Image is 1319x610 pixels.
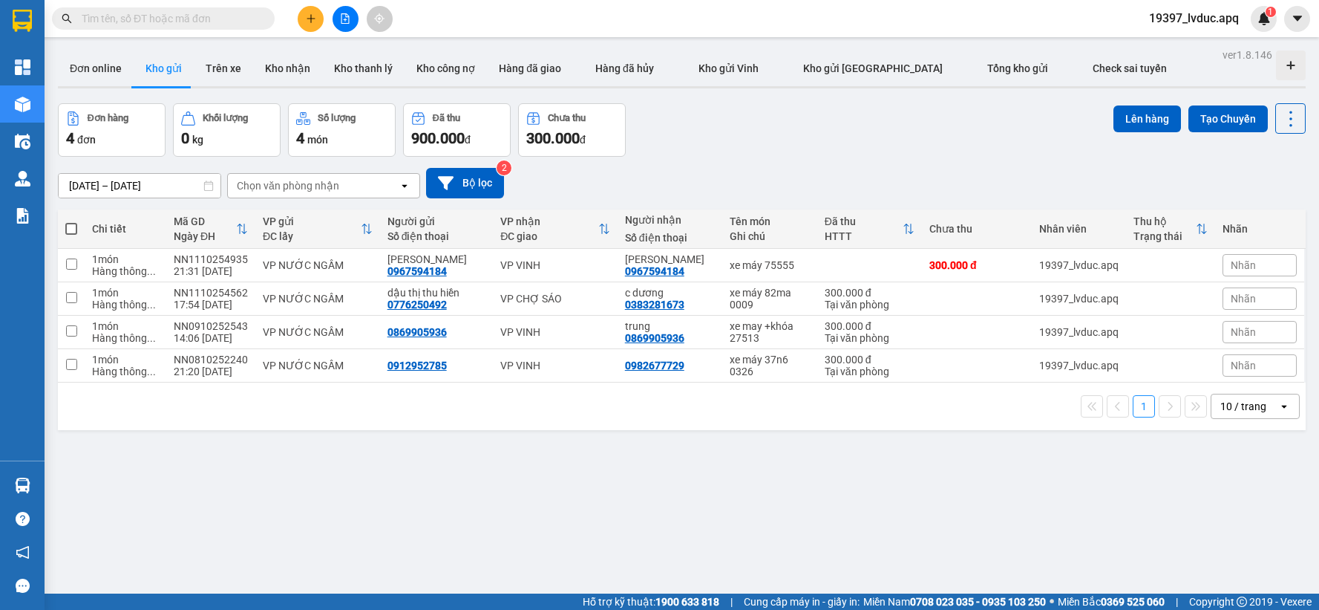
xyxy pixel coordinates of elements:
th: Toggle SortBy [493,210,618,249]
button: Kho công nợ [405,51,487,86]
div: xe máy 82ma 0009 [730,287,810,311]
div: Tên món [730,215,810,227]
div: NN1110254935 [174,253,248,265]
div: c dương [625,287,715,299]
button: Khối lượng0kg [173,103,281,157]
input: Tìm tên, số ĐT hoặc mã đơn [82,10,257,27]
span: Hỗ trợ kỹ thuật: [583,594,719,610]
div: 0967594184 [387,265,447,277]
div: xe máy 75555 [730,259,810,271]
span: 0 [181,129,189,147]
div: hoàng dũng [387,253,485,265]
div: Tại văn phòng [825,366,914,377]
span: 4 [66,129,74,147]
th: Toggle SortBy [817,210,922,249]
div: ĐC giao [500,230,598,242]
span: ... [147,299,156,311]
img: warehouse-icon [15,97,30,112]
button: plus [298,6,324,32]
div: ĐC lấy [263,230,361,242]
div: xe máy 37n6 0326 [730,354,810,377]
sup: 2 [497,160,511,175]
div: VP NƯỚC NGẦM [263,293,373,305]
div: Chưa thu [929,223,1024,235]
input: Select a date range. [59,174,220,198]
img: icon-new-feature [1257,12,1271,25]
span: Nhãn [1231,293,1256,305]
div: Chi tiết [92,223,159,235]
sup: 1 [1266,7,1276,17]
img: logo-vxr [13,10,32,32]
span: Nhãn [1231,259,1256,271]
span: | [730,594,733,610]
div: Tạo kho hàng mới [1276,51,1306,80]
span: search [62,13,72,24]
span: Kho gửi Vinh [698,62,759,74]
span: món [307,134,328,146]
div: VP NƯỚC NGẦM [263,360,373,371]
span: Check sai tuyến [1093,62,1167,74]
span: ... [147,265,156,277]
span: caret-down [1291,12,1304,25]
button: Đơn hàng4đơn [58,103,166,157]
div: Nhãn [1223,223,1297,235]
div: HTTT [825,230,903,242]
div: 0967594184 [625,265,684,277]
div: 21:31 [DATE] [174,265,248,277]
div: 19397_lvduc.apq [1039,293,1119,305]
strong: 0369 525 060 [1101,596,1165,608]
div: 21:20 [DATE] [174,366,248,377]
span: Hàng đã hủy [595,62,654,74]
button: Trên xe [194,51,253,86]
div: 19397_lvduc.apq [1039,326,1119,338]
div: 0912952785 [387,360,447,371]
span: ⚪️ [1050,599,1054,605]
button: Kho thanh lý [322,51,405,86]
button: Kho nhận [253,51,322,86]
span: ... [147,332,156,344]
span: 900.000 [411,129,465,147]
div: ver 1.8.146 [1223,47,1272,63]
div: Hàng thông thường [92,332,159,344]
div: 1 món [92,287,159,299]
div: 1 món [92,354,159,366]
span: file-add [340,13,350,24]
div: Hàng thông thường [92,265,159,277]
div: Thu hộ [1133,215,1196,227]
div: Hàng thông thường [92,366,159,377]
span: đơn [77,134,96,146]
span: copyright [1237,597,1247,607]
div: 1 món [92,320,159,332]
span: question-circle [16,512,30,526]
span: Tổng kho gửi [987,62,1048,74]
div: 0869905936 [625,332,684,344]
div: NN0910252543 [174,320,248,332]
th: Toggle SortBy [255,210,380,249]
button: Đơn online [58,51,134,86]
img: warehouse-icon [15,478,30,493]
div: Đơn hàng [88,113,128,123]
div: Mã GD [174,215,236,227]
span: kg [192,134,203,146]
span: message [16,579,30,593]
div: 19397_lvduc.apq [1039,259,1119,271]
span: ... [147,366,156,377]
div: 0869905936 [387,326,447,338]
th: Toggle SortBy [1126,210,1215,249]
div: hoàng dũng [625,253,715,265]
div: VP VINH [500,259,610,271]
span: 300.000 [526,129,580,147]
div: 14:06 [DATE] [174,332,248,344]
div: VP nhận [500,215,598,227]
div: Số lượng [318,113,356,123]
th: Toggle SortBy [166,210,255,249]
div: VP gửi [263,215,361,227]
div: dậu thị thu hiền [387,287,485,299]
div: 0383281673 [625,299,684,311]
div: 19397_lvduc.apq [1039,360,1119,371]
div: 0982677729 [625,360,684,371]
div: 300.000 đ [929,259,1024,271]
button: Tạo Chuyến [1188,106,1268,132]
svg: open [1278,400,1290,412]
button: 1 [1133,395,1155,418]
